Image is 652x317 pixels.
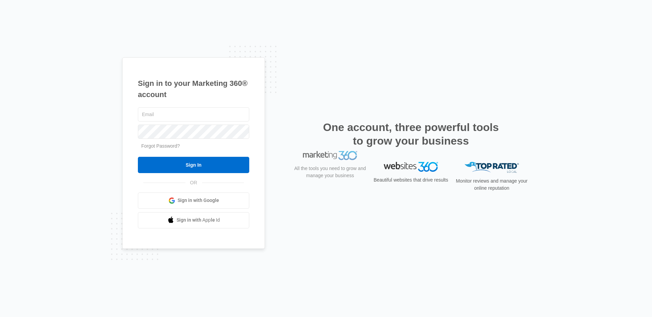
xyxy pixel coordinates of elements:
[178,197,219,204] span: Sign in with Google
[321,120,501,148] h2: One account, three powerful tools to grow your business
[303,162,357,171] img: Marketing 360
[138,157,249,173] input: Sign In
[138,78,249,100] h1: Sign in to your Marketing 360® account
[454,178,530,192] p: Monitor reviews and manage your online reputation
[384,162,438,172] img: Websites 360
[465,162,519,173] img: Top Rated Local
[141,143,180,149] a: Forgot Password?
[373,176,449,184] p: Beautiful websites that drive results
[177,217,220,224] span: Sign in with Apple Id
[185,179,202,186] span: OR
[138,212,249,228] a: Sign in with Apple Id
[292,176,368,190] p: All the tools you need to grow and manage your business
[138,192,249,209] a: Sign in with Google
[138,107,249,122] input: Email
